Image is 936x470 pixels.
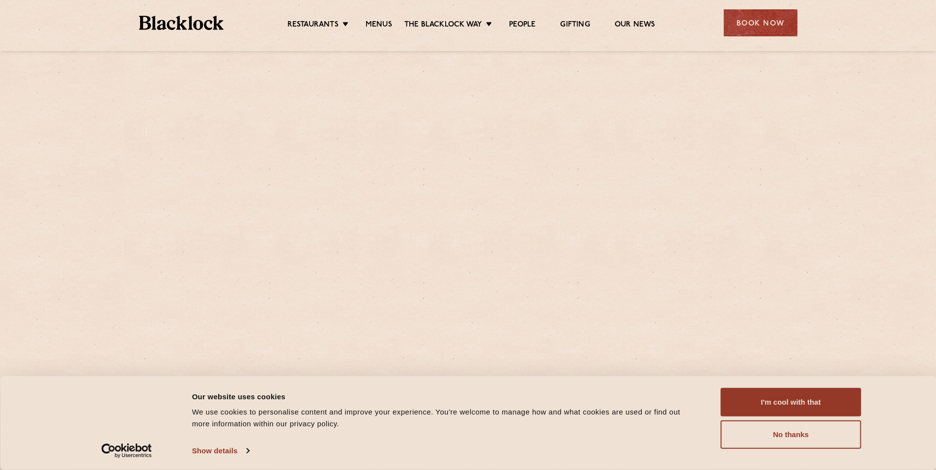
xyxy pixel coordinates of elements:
[139,16,224,30] img: BL_Textured_Logo-footer-cropped.svg
[560,20,590,31] a: Gifting
[287,20,339,31] a: Restaurants
[192,406,699,430] div: We use cookies to personalise content and improve your experience. You're welcome to manage how a...
[192,390,699,402] div: Our website uses cookies
[404,20,482,31] a: The Blacklock Way
[509,20,536,31] a: People
[84,443,170,458] a: Usercentrics Cookiebot - opens in a new window
[192,443,249,458] a: Show details
[724,9,797,36] div: Book Now
[721,420,861,449] button: No thanks
[721,388,861,416] button: I'm cool with that
[366,20,392,31] a: Menus
[615,20,655,31] a: Our News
